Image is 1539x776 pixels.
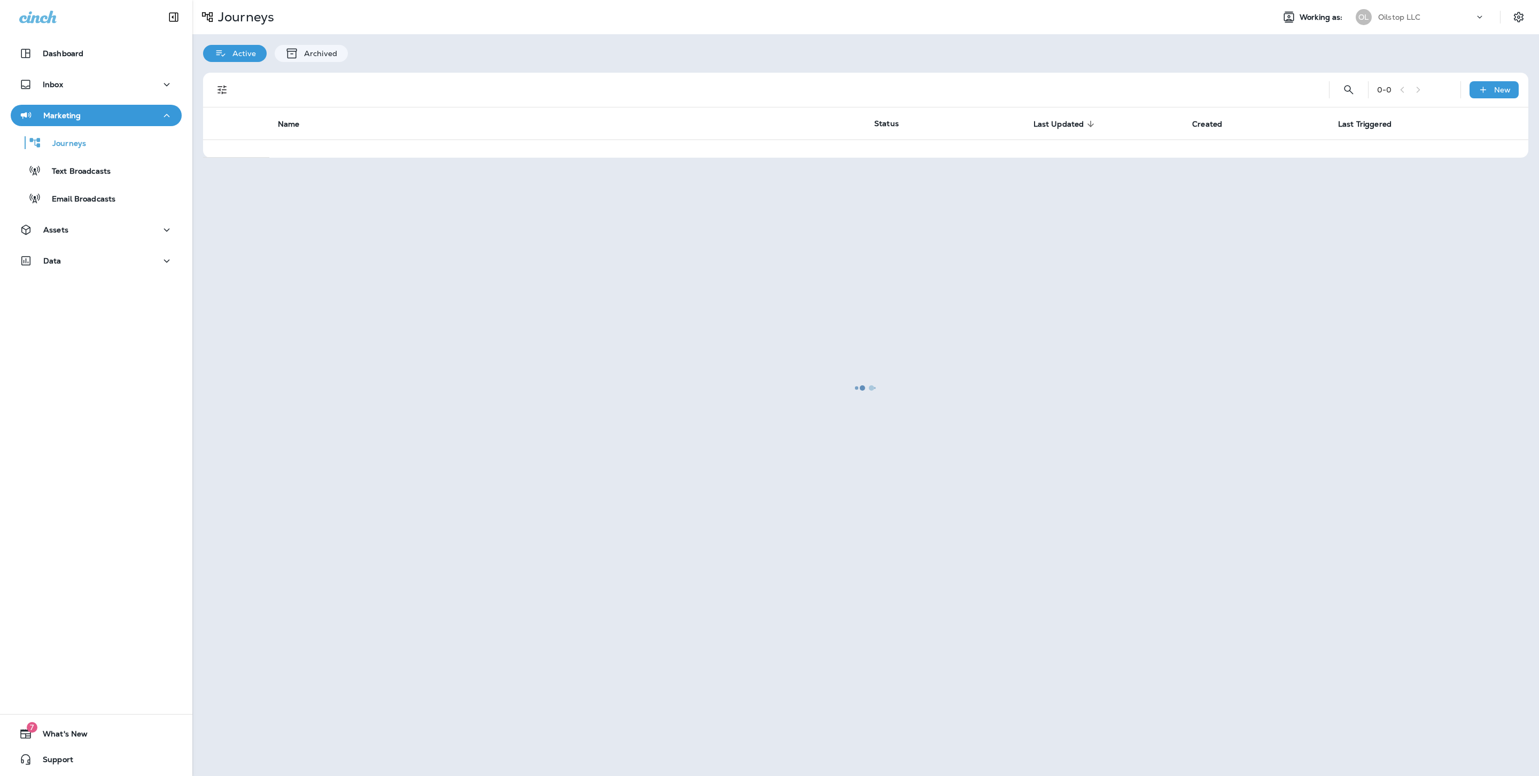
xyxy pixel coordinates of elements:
[11,187,182,209] button: Email Broadcasts
[43,80,63,89] p: Inbox
[43,111,81,120] p: Marketing
[11,749,182,770] button: Support
[11,159,182,182] button: Text Broadcasts
[41,167,111,177] p: Text Broadcasts
[11,105,182,126] button: Marketing
[11,219,182,240] button: Assets
[43,226,68,234] p: Assets
[27,722,37,733] span: 7
[1494,86,1511,94] p: New
[11,74,182,95] button: Inbox
[11,43,182,64] button: Dashboard
[41,195,115,205] p: Email Broadcasts
[11,723,182,744] button: 7What's New
[43,257,61,265] p: Data
[42,139,86,149] p: Journeys
[159,6,189,28] button: Collapse Sidebar
[32,730,88,742] span: What's New
[43,49,83,58] p: Dashboard
[32,755,73,768] span: Support
[11,250,182,271] button: Data
[11,131,182,154] button: Journeys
